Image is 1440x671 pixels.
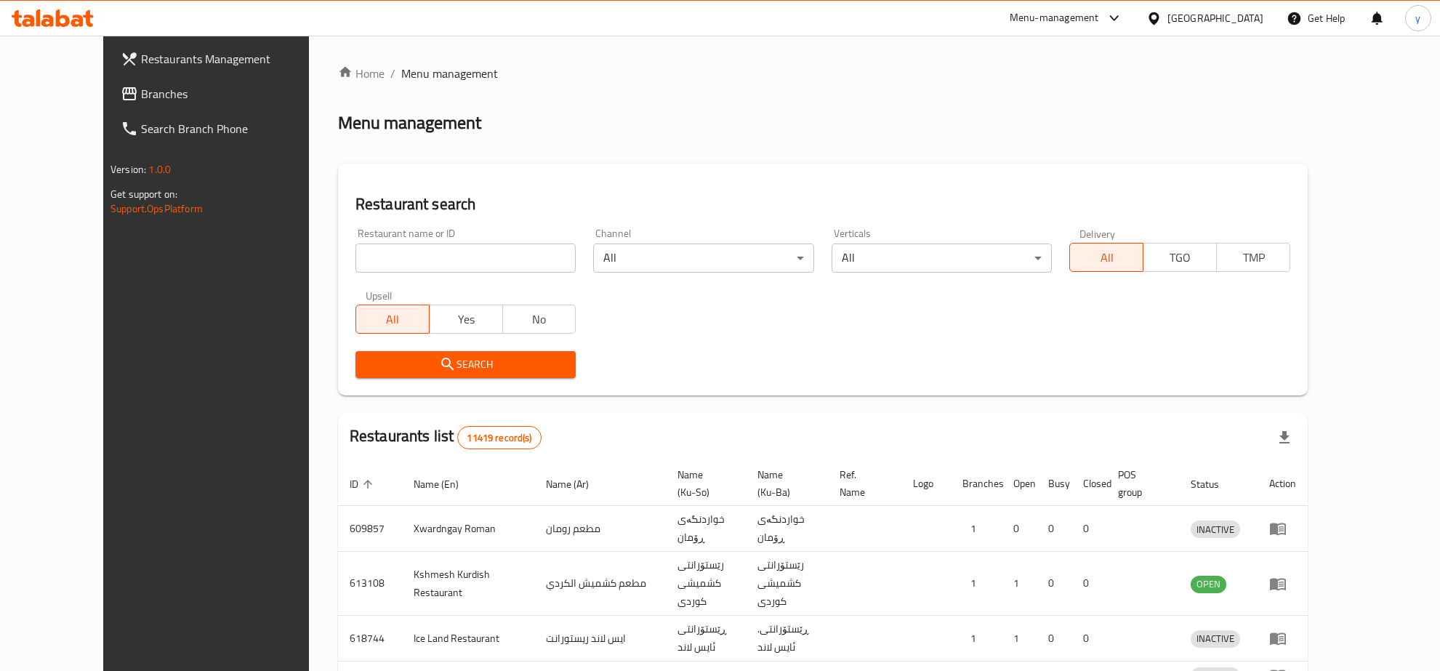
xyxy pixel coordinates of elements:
[141,85,332,103] span: Branches
[593,244,814,273] div: All
[367,355,565,374] span: Search
[1191,630,1240,648] div: INACTIVE
[1191,576,1226,593] div: OPEN
[1002,552,1037,616] td: 1
[110,160,146,179] span: Version:
[1118,466,1162,501] span: POS group
[1037,506,1071,552] td: 0
[666,506,746,552] td: خواردنگەی ڕۆمان
[414,475,478,493] span: Name (En)
[1071,462,1106,506] th: Closed
[746,616,828,662] td: .ڕێستۆرانتی ئایس لاند
[338,111,481,134] h2: Menu management
[502,305,576,334] button: No
[901,462,951,506] th: Logo
[110,185,177,204] span: Get support on:
[1269,630,1296,647] div: Menu
[402,506,534,552] td: Xwardngay Roman
[1071,616,1106,662] td: 0
[110,199,203,218] a: Support.OpsPlatform
[1002,616,1037,662] td: 1
[1071,506,1106,552] td: 0
[457,426,541,449] div: Total records count
[109,76,344,111] a: Branches
[1079,228,1116,238] label: Delivery
[390,65,395,82] li: /
[355,305,430,334] button: All
[141,120,332,137] span: Search Branch Phone
[840,466,885,501] span: Ref. Name
[338,616,402,662] td: 618744
[1037,462,1071,506] th: Busy
[435,309,497,330] span: Yes
[1267,420,1302,455] div: Export file
[951,616,1002,662] td: 1
[534,616,666,662] td: ايس لاند ريستورانت
[1167,10,1263,26] div: [GEOGRAPHIC_DATA]
[546,475,608,493] span: Name (Ar)
[338,65,1308,82] nav: breadcrumb
[951,552,1002,616] td: 1
[429,305,503,334] button: Yes
[666,616,746,662] td: ڕێستۆرانتی ئایس لاند
[355,244,576,273] input: Search for restaurant name or ID..
[141,50,332,68] span: Restaurants Management
[534,506,666,552] td: مطعم رومان
[1002,506,1037,552] td: 0
[1037,616,1071,662] td: 0
[1191,475,1238,493] span: Status
[1069,243,1143,272] button: All
[1191,521,1240,538] div: INACTIVE
[1191,576,1226,592] span: OPEN
[1010,9,1099,27] div: Menu-management
[951,462,1002,506] th: Branches
[362,309,424,330] span: All
[746,506,828,552] td: خواردنگەی ڕۆمان
[534,552,666,616] td: مطعم كشميش الكردي
[1191,630,1240,647] span: INACTIVE
[401,65,498,82] span: Menu management
[109,111,344,146] a: Search Branch Phone
[1269,520,1296,537] div: Menu
[350,475,377,493] span: ID
[350,425,542,449] h2: Restaurants list
[666,552,746,616] td: رێستۆرانتی کشمیشى كوردى
[338,65,385,82] a: Home
[1037,552,1071,616] td: 0
[402,616,534,662] td: Ice Land Restaurant
[757,466,810,501] span: Name (Ku-Ba)
[677,466,728,501] span: Name (Ku-So)
[1415,10,1420,26] span: y
[148,160,171,179] span: 1.0.0
[746,552,828,616] td: رێستۆرانتی کشمیشى كوردى
[338,552,402,616] td: 613108
[338,506,402,552] td: 609857
[458,431,540,445] span: 11419 record(s)
[1143,243,1217,272] button: TGO
[951,506,1002,552] td: 1
[1002,462,1037,506] th: Open
[109,41,344,76] a: Restaurants Management
[402,552,534,616] td: Kshmesh Kurdish Restaurant
[1071,552,1106,616] td: 0
[1149,247,1211,268] span: TGO
[355,193,1290,215] h2: Restaurant search
[1191,521,1240,538] span: INACTIVE
[1258,462,1308,506] th: Action
[1076,247,1138,268] span: All
[1269,575,1296,592] div: Menu
[1223,247,1284,268] span: TMP
[366,290,393,300] label: Upsell
[509,309,571,330] span: No
[832,244,1053,273] div: All
[355,351,576,378] button: Search
[1216,243,1290,272] button: TMP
